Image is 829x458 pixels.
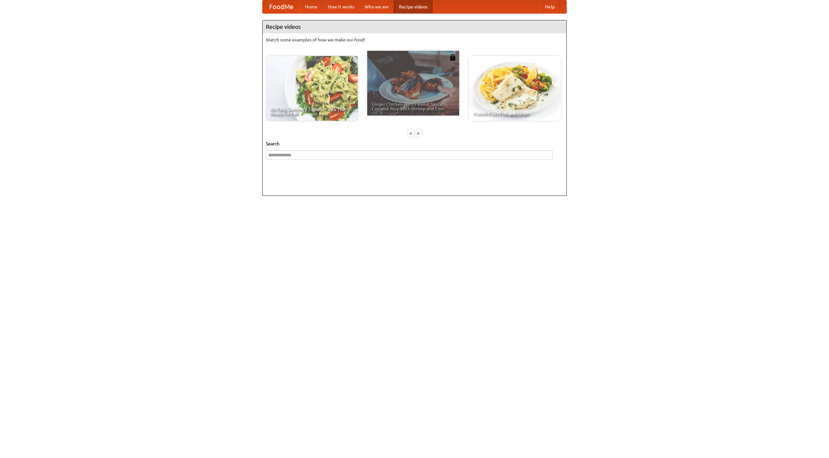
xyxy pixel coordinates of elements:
[266,37,563,43] p: Watch some examples of how we make our food!
[300,0,323,13] a: Home
[266,140,563,147] h5: Search
[263,20,566,33] h4: Recipe videos
[270,107,353,116] span: An Easy, Summery Tomato Pasta That's Ready for Fall
[469,56,561,121] a: French Fries Fish and Chips
[323,0,359,13] a: How it works
[263,0,300,13] a: FoodMe
[394,0,433,13] a: Recipe videos
[359,0,394,13] a: Who we are
[540,0,560,13] a: Help
[266,56,358,121] a: An Easy, Summery Tomato Pasta That's Ready for Fall
[449,54,456,61] img: 483408.png
[415,129,421,137] div: »
[408,129,414,137] div: «
[473,112,556,116] span: French Fries Fish and Chips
